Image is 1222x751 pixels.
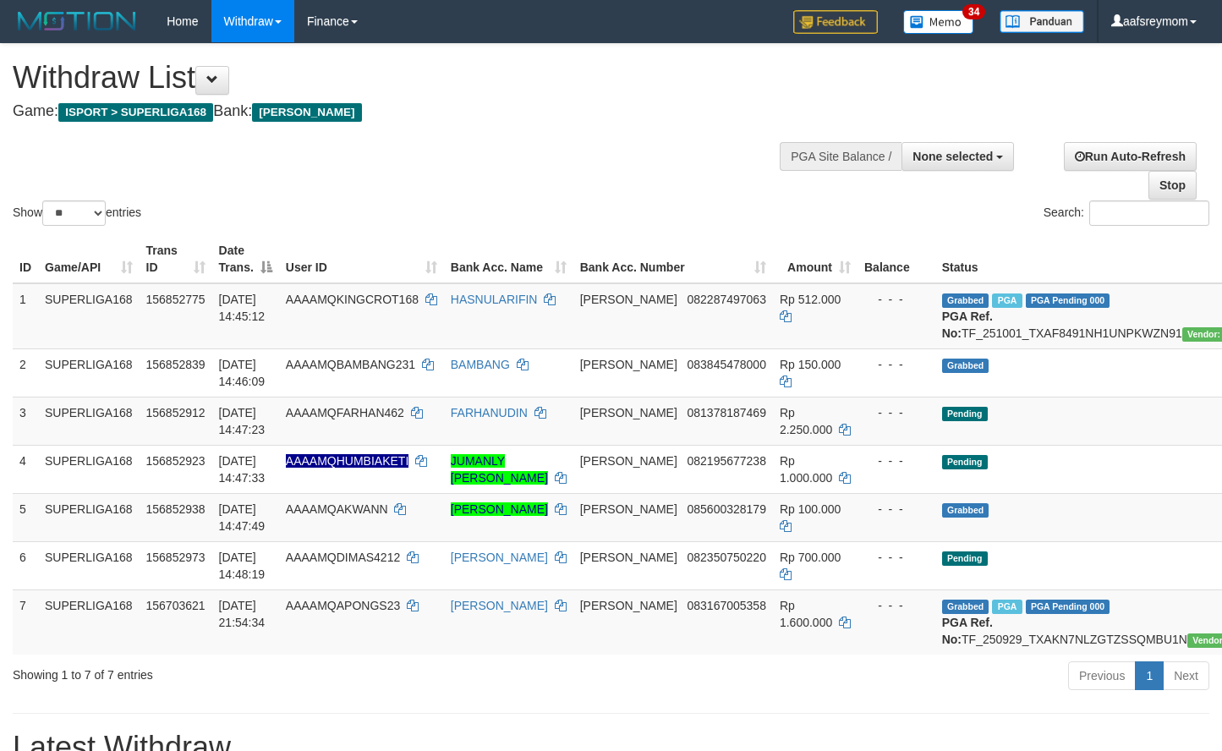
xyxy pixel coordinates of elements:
span: [DATE] 14:47:23 [219,406,266,436]
span: Rp 100.000 [780,502,841,516]
b: PGA Ref. No: [942,616,993,646]
span: Grabbed [942,503,989,518]
img: Feedback.jpg [793,10,878,34]
div: - - - [864,404,929,421]
span: Rp 1.600.000 [780,599,832,629]
span: 156852839 [146,358,205,371]
a: Next [1163,661,1209,690]
td: SUPERLIGA168 [38,493,140,541]
th: Date Trans.: activate to sort column descending [212,235,279,283]
span: Rp 512.000 [780,293,841,306]
span: PGA Pending [1026,293,1110,308]
span: Pending [942,455,988,469]
a: [PERSON_NAME] [451,599,548,612]
span: AAAAMQBAMBANG231 [286,358,415,371]
span: Rp 2.250.000 [780,406,832,436]
span: AAAAMQFARHAN462 [286,406,404,419]
div: - - - [864,356,929,373]
a: Run Auto-Refresh [1064,142,1197,171]
a: HASNULARIFIN [451,293,538,306]
span: Copy 083845478000 to clipboard [688,358,766,371]
th: ID [13,235,38,283]
span: Nama rekening ada tanda titik/strip, harap diedit [286,454,408,468]
td: 6 [13,541,38,589]
span: [PERSON_NAME] [580,502,677,516]
span: Copy 083167005358 to clipboard [688,599,766,612]
span: Pending [942,551,988,566]
div: - - - [864,452,929,469]
span: Grabbed [942,600,989,614]
span: [DATE] 21:54:34 [219,599,266,629]
a: JUMANLY [PERSON_NAME] [451,454,548,485]
span: AAAAMQAKWANN [286,502,388,516]
span: 156852912 [146,406,205,419]
button: None selected [901,142,1014,171]
td: SUPERLIGA168 [38,283,140,349]
a: FARHANUDIN [451,406,528,419]
span: AAAAMQDIMAS4212 [286,551,400,564]
span: 156852938 [146,502,205,516]
span: Copy 082350750220 to clipboard [688,551,766,564]
span: [PERSON_NAME] [580,454,677,468]
th: Bank Acc. Name: activate to sort column ascending [444,235,573,283]
a: [PERSON_NAME] [451,551,548,564]
span: PGA Pending [1026,600,1110,614]
td: SUPERLIGA168 [38,348,140,397]
span: 156852923 [146,454,205,468]
span: [PERSON_NAME] [580,599,677,612]
span: Copy 085600328179 to clipboard [688,502,766,516]
select: Showentries [42,200,106,226]
td: 5 [13,493,38,541]
span: 156852775 [146,293,205,306]
span: Copy 082287497063 to clipboard [688,293,766,306]
span: ISPORT > SUPERLIGA168 [58,103,213,122]
span: Rp 700.000 [780,551,841,564]
img: MOTION_logo.png [13,8,141,34]
span: Grabbed [942,359,989,373]
span: [DATE] 14:47:33 [219,454,266,485]
td: 2 [13,348,38,397]
th: Balance [858,235,935,283]
div: - - - [864,501,929,518]
label: Search: [1044,200,1209,226]
div: - - - [864,291,929,308]
a: BAMBANG [451,358,510,371]
span: [PERSON_NAME] [580,551,677,564]
td: SUPERLIGA168 [38,589,140,655]
td: SUPERLIGA168 [38,445,140,493]
span: 156703621 [146,599,205,612]
span: [DATE] 14:46:09 [219,358,266,388]
span: [DATE] 14:48:19 [219,551,266,581]
th: Trans ID: activate to sort column ascending [140,235,212,283]
img: panduan.png [1000,10,1084,33]
span: [PERSON_NAME] [252,103,361,122]
span: 34 [962,4,985,19]
div: - - - [864,597,929,614]
span: AAAAMQAPONGS23 [286,599,400,612]
span: Copy 082195677238 to clipboard [688,454,766,468]
span: 156852973 [146,551,205,564]
input: Search: [1089,200,1209,226]
td: SUPERLIGA168 [38,541,140,589]
th: User ID: activate to sort column ascending [279,235,444,283]
b: PGA Ref. No: [942,310,993,340]
span: Grabbed [942,293,989,308]
a: Stop [1148,171,1197,200]
span: [PERSON_NAME] [580,358,677,371]
span: Pending [942,407,988,421]
a: Previous [1068,661,1136,690]
span: Marked by aafchhiseyha [992,600,1022,614]
span: Copy 081378187469 to clipboard [688,406,766,419]
span: Rp 150.000 [780,358,841,371]
th: Amount: activate to sort column ascending [773,235,858,283]
span: None selected [912,150,993,163]
td: 1 [13,283,38,349]
div: Showing 1 to 7 of 7 entries [13,660,496,683]
span: [PERSON_NAME] [580,293,677,306]
td: 7 [13,589,38,655]
th: Bank Acc. Number: activate to sort column ascending [573,235,773,283]
a: 1 [1135,661,1164,690]
h4: Game: Bank: [13,103,797,120]
a: [PERSON_NAME] [451,502,548,516]
span: Rp 1.000.000 [780,454,832,485]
